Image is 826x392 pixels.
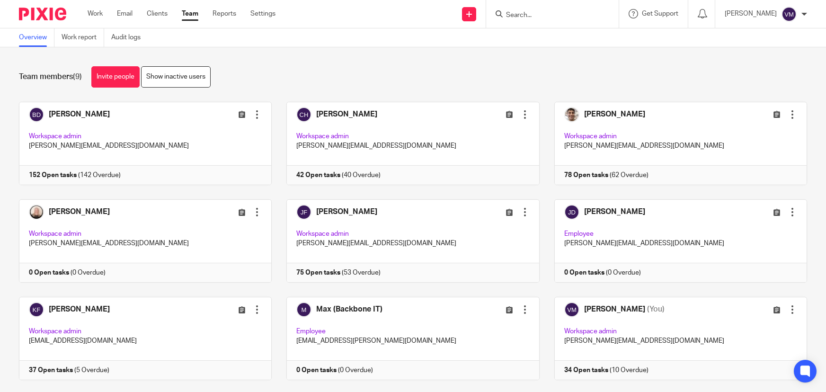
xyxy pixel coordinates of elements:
[88,9,103,18] a: Work
[91,66,140,88] a: Invite people
[141,66,211,88] a: Show inactive users
[111,28,148,47] a: Audit logs
[782,7,797,22] img: svg%3E
[182,9,198,18] a: Team
[213,9,236,18] a: Reports
[147,9,168,18] a: Clients
[19,72,82,82] h1: Team members
[19,28,54,47] a: Overview
[117,9,133,18] a: Email
[73,73,82,80] span: (9)
[250,9,275,18] a: Settings
[62,28,104,47] a: Work report
[505,11,590,20] input: Search
[642,10,678,17] span: Get Support
[19,8,66,20] img: Pixie
[725,9,777,18] p: [PERSON_NAME]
